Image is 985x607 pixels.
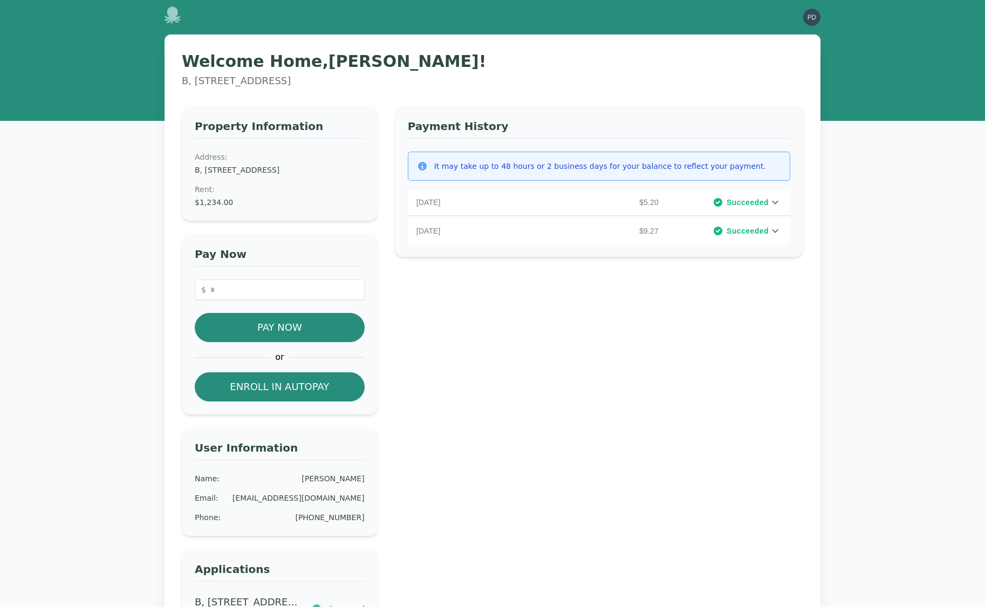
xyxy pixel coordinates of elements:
[195,473,220,484] div: Name :
[195,372,365,401] button: Enroll in Autopay
[195,119,365,139] h3: Property Information
[195,440,365,460] h3: User Information
[727,197,769,208] span: Succeeded
[408,189,790,215] div: [DATE]$5.20Succeeded
[434,161,766,172] div: It may take up to 48 hours or 2 business days for your balance to reflect your payment.
[195,313,365,342] button: Pay Now
[195,184,365,195] dt: Rent :
[195,562,365,582] h3: Applications
[182,52,803,71] h1: Welcome Home, [PERSON_NAME] !
[416,226,540,236] p: [DATE]
[302,473,364,484] div: [PERSON_NAME]
[195,247,365,267] h3: Pay Now
[416,197,540,208] p: [DATE]
[270,351,290,364] span: or
[195,197,365,208] dd: $1,234.00
[232,493,365,503] div: [EMAIL_ADDRESS][DOMAIN_NAME]
[195,512,221,523] div: Phone :
[727,226,769,236] span: Succeeded
[539,197,663,208] p: $5.20
[182,73,803,88] p: B, [STREET_ADDRESS]
[195,152,365,162] dt: Address:
[408,218,790,244] div: [DATE]$9.27Succeeded
[195,165,365,175] dd: B, [STREET_ADDRESS]
[295,512,364,523] div: [PHONE_NUMBER]
[195,493,218,503] div: Email :
[539,226,663,236] p: $9.27
[408,119,790,139] h3: Payment History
